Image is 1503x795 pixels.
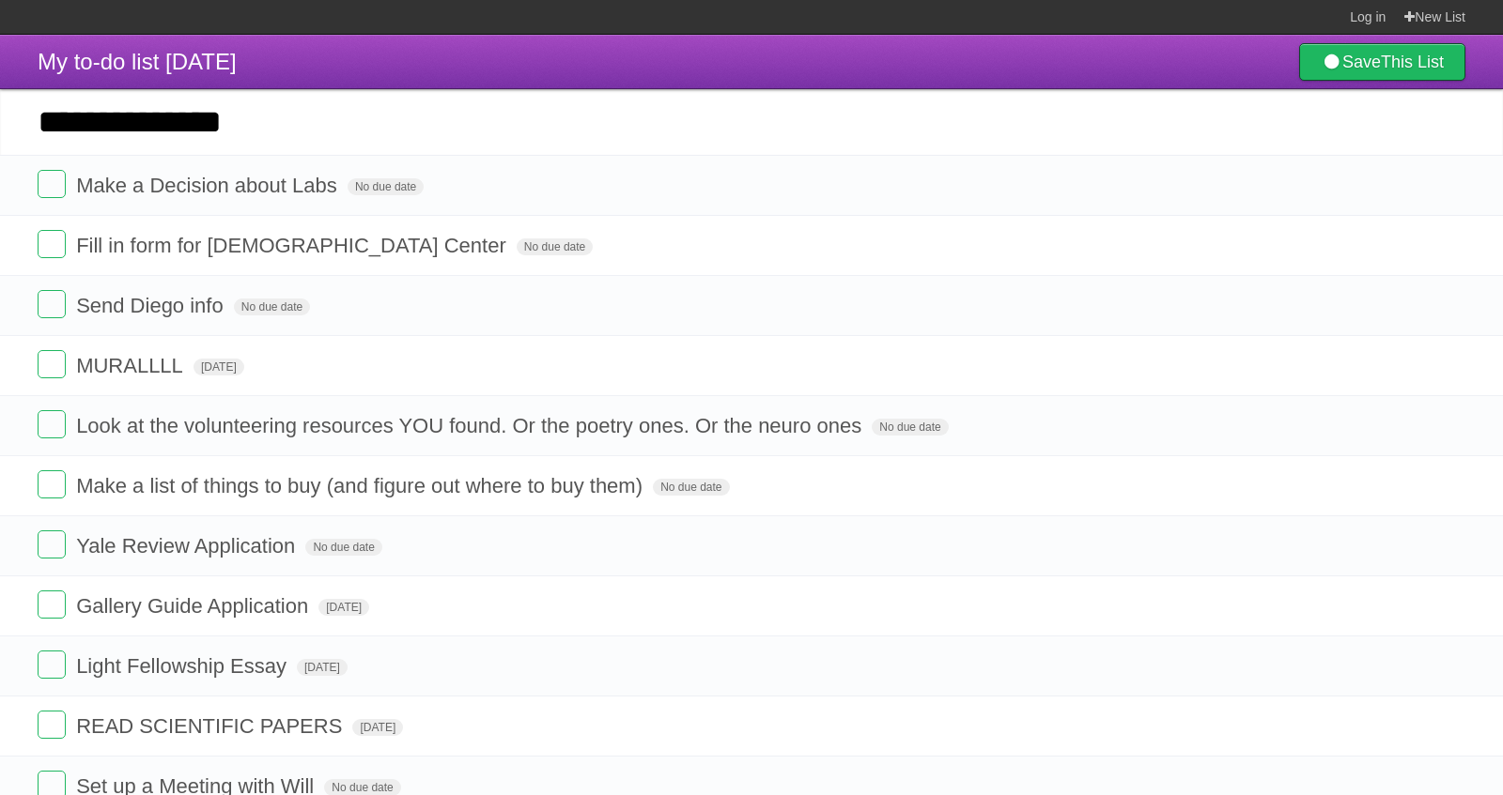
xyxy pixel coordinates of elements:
label: Done [38,650,66,679]
label: Done [38,410,66,438]
span: Fill in form for [DEMOGRAPHIC_DATA] Center [76,234,511,257]
span: No due date [234,298,310,315]
span: Look at the volunteering resources YOU found. Or the poetry ones. Or the neuro ones [76,414,866,437]
label: Done [38,530,66,558]
span: No due date [653,479,729,496]
span: My to-do list [DATE] [38,49,237,74]
span: Make a Decision about Labs [76,174,342,197]
span: Light Fellowship Essay [76,654,291,678]
label: Done [38,170,66,198]
span: No due date [305,539,381,556]
span: No due date [517,238,593,255]
span: Yale Review Application [76,534,300,558]
span: No due date [872,419,948,436]
span: MURALLLL [76,354,188,377]
span: [DATE] [194,359,244,375]
label: Done [38,290,66,318]
span: READ SCIENTIFIC PAPERS [76,714,347,738]
span: Gallery Guide Application [76,594,313,618]
a: SaveThis List [1299,43,1465,81]
span: Make a list of things to buy (and figure out where to buy them) [76,474,647,497]
span: [DATE] [352,719,403,736]
label: Done [38,470,66,498]
span: [DATE] [297,659,348,676]
label: Done [38,590,66,619]
span: [DATE] [318,599,369,616]
span: Send Diego info [76,294,228,317]
span: No due date [348,178,424,195]
label: Done [38,230,66,258]
b: This List [1381,53,1444,71]
label: Done [38,711,66,739]
label: Done [38,350,66,378]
